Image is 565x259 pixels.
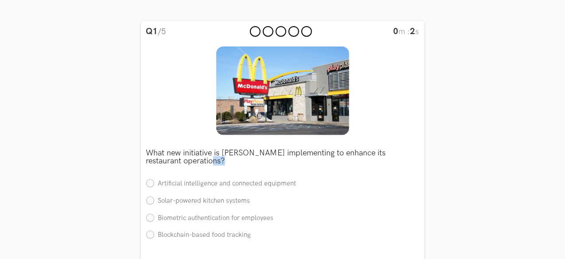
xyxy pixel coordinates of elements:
[146,197,250,206] label: Solar-powered kitchen systems
[410,26,416,37] strong: 2
[394,27,419,36] span: m : s
[146,26,158,37] strong: Q1
[146,214,274,223] label: Biometric authentication for employees
[146,179,296,189] label: Artificial intelligence and connected equipment
[146,149,419,165] p: What new initiative is [PERSON_NAME] implementing to enhance its restaurant operations?
[216,46,349,135] img: Image description
[146,26,166,42] li: /5
[394,26,399,37] strong: 0
[146,231,251,240] label: Blockchain-based food tracking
